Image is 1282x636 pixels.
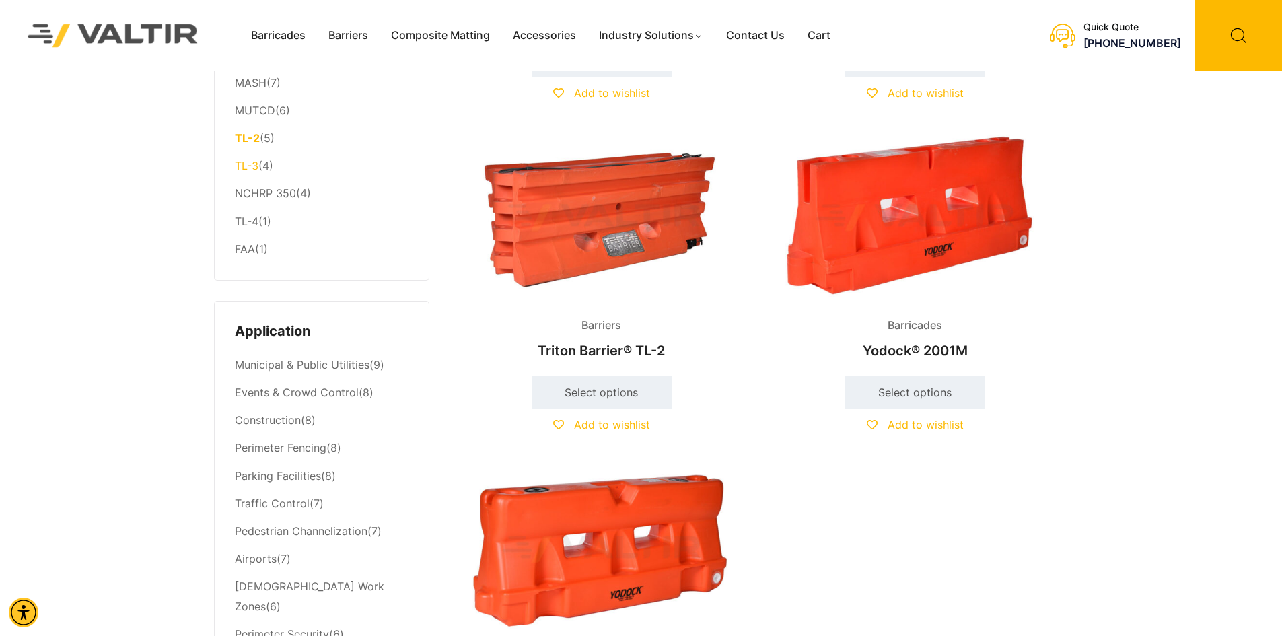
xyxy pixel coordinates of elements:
[235,104,275,117] a: MUTCD
[574,418,650,431] span: Add to wishlist
[235,208,408,236] li: (1)
[10,6,216,65] img: Valtir Rentals
[235,380,408,407] li: (8)
[1083,22,1181,33] div: Quick Quote
[456,336,747,365] h2: Triton Barrier® TL-2
[235,322,408,342] h4: Application
[235,497,310,510] a: Traffic Control
[235,358,369,372] a: Municipal & Public Utilities
[235,125,408,153] li: (5)
[1083,36,1181,50] a: call (888) 496-3625
[715,26,796,46] a: Contact Us
[796,26,842,46] a: Cart
[240,26,317,46] a: Barricades
[235,518,408,545] li: (7)
[867,86,964,100] a: Add to wishlist
[587,26,715,46] a: Industry Solutions
[235,386,359,399] a: Events & Crowd Control
[845,376,985,409] a: Select options for “Yodock® 2001M”
[235,469,321,483] a: Parking Facilities
[235,524,367,538] a: Pedestrian Channelization
[532,376,672,409] a: Select options for “Triton Barrier® TL-2”
[235,180,408,208] li: (4)
[888,418,964,431] span: Add to wishlist
[878,316,952,336] span: Barricades
[235,490,408,518] li: (7)
[235,186,296,200] a: NCHRP 350
[574,86,650,100] span: Add to wishlist
[235,352,408,380] li: (9)
[235,131,260,145] a: TL-2
[235,441,326,454] a: Perimeter Fencing
[553,418,650,431] a: Add to wishlist
[235,579,384,613] a: [DEMOGRAPHIC_DATA] Work Zones
[235,242,255,256] a: FAA
[235,236,408,260] li: (1)
[235,462,408,490] li: (8)
[235,215,258,228] a: TL-4
[235,552,277,565] a: Airports
[235,153,408,180] li: (4)
[456,131,747,365] a: BarriersTriton Barrier® TL-2
[770,336,1061,365] h2: Yodock® 2001M
[235,413,301,427] a: Construction
[571,316,631,336] span: Barriers
[501,26,587,46] a: Accessories
[770,131,1061,305] img: Barricades
[867,418,964,431] a: Add to wishlist
[235,69,408,97] li: (7)
[380,26,501,46] a: Composite Matting
[235,159,258,172] a: TL-3
[235,435,408,462] li: (8)
[9,598,38,627] div: Accessibility Menu
[770,131,1061,365] a: BarricadesYodock® 2001M
[235,407,408,435] li: (8)
[235,76,266,90] a: MASH
[553,86,650,100] a: Add to wishlist
[317,26,380,46] a: Barriers
[456,131,747,305] img: Barriers
[235,545,408,573] li: (7)
[888,86,964,100] span: Add to wishlist
[235,98,408,125] li: (6)
[235,573,408,621] li: (6)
